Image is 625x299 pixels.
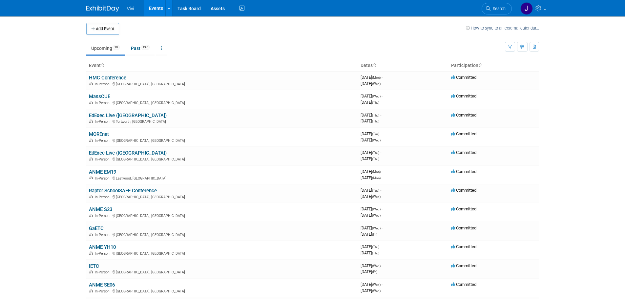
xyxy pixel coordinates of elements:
span: Committed [451,206,476,211]
span: (Thu) [372,114,379,117]
span: [DATE] [361,244,381,249]
div: [GEOGRAPHIC_DATA], [GEOGRAPHIC_DATA] [89,138,355,143]
div: [GEOGRAPHIC_DATA], [GEOGRAPHIC_DATA] [89,194,355,199]
span: (Thu) [372,251,379,255]
span: - [380,244,381,249]
span: Committed [451,263,476,268]
span: [DATE] [361,250,379,255]
span: Committed [451,244,476,249]
span: [DATE] [361,156,379,161]
div: [GEOGRAPHIC_DATA], [GEOGRAPHIC_DATA] [89,81,355,86]
span: 19 [113,45,120,50]
a: ANME YH10 [89,244,116,250]
span: [DATE] [361,100,379,105]
span: (Wed) [372,226,381,230]
span: Committed [451,225,476,230]
a: Sort by Participation Type [478,63,482,68]
span: Search [490,6,506,11]
a: EdExec Live ([GEOGRAPHIC_DATA]) [89,150,167,156]
span: [DATE] [361,225,383,230]
a: MassCUE [89,94,110,99]
img: In-Person Event [89,251,93,255]
span: [DATE] [361,269,377,274]
span: [DATE] [361,206,383,211]
a: Past197 [126,42,155,54]
span: [DATE] [361,81,381,86]
span: - [382,169,383,174]
span: (Mon) [372,170,381,174]
th: Event [86,60,358,71]
span: Committed [451,131,476,136]
span: - [380,150,381,155]
span: - [382,282,383,287]
span: - [382,94,383,98]
a: MOREnet [89,131,109,137]
span: (Wed) [372,264,381,268]
span: - [380,113,381,117]
div: Eastwood, [GEOGRAPHIC_DATA] [89,175,355,181]
span: (Mon) [372,176,381,180]
span: In-Person [95,101,112,105]
span: In-Person [95,233,112,237]
span: - [380,131,381,136]
span: (Thu) [372,157,379,161]
span: In-Person [95,176,112,181]
div: [GEOGRAPHIC_DATA], [GEOGRAPHIC_DATA] [89,213,355,218]
span: [DATE] [361,131,381,136]
img: In-Person Event [89,270,93,273]
span: [DATE] [361,194,381,199]
span: - [382,75,383,80]
span: (Wed) [372,214,381,217]
span: 197 [141,45,150,50]
span: In-Person [95,289,112,293]
span: In-Person [95,157,112,161]
div: [GEOGRAPHIC_DATA], [GEOGRAPHIC_DATA] [89,156,355,161]
span: [DATE] [361,288,381,293]
img: In-Person Event [89,289,93,292]
span: Committed [451,94,476,98]
span: Vivi [127,6,134,11]
th: Participation [448,60,539,71]
span: - [382,206,383,211]
div: [GEOGRAPHIC_DATA], [GEOGRAPHIC_DATA] [89,100,355,105]
span: (Wed) [372,289,381,293]
img: In-Person Event [89,195,93,198]
img: In-Person Event [89,176,93,180]
img: In-Person Event [89,157,93,160]
span: Committed [451,282,476,287]
span: (Thu) [372,119,379,123]
div: [GEOGRAPHIC_DATA], [GEOGRAPHIC_DATA] [89,269,355,274]
span: (Tue) [372,132,379,136]
span: - [382,225,383,230]
img: Jonathan Rendon [520,2,533,15]
div: [GEOGRAPHIC_DATA], [GEOGRAPHIC_DATA] [89,288,355,293]
span: - [380,188,381,193]
span: In-Person [95,214,112,218]
span: (Wed) [372,139,381,142]
span: Committed [451,169,476,174]
span: (Wed) [372,82,381,86]
span: [DATE] [361,169,383,174]
img: In-Person Event [89,214,93,217]
span: In-Person [95,119,112,124]
a: Sort by Event Name [101,63,104,68]
span: (Fri) [372,233,377,236]
span: [DATE] [361,138,381,142]
span: [DATE] [361,75,383,80]
span: (Tue) [372,189,379,192]
span: (Thu) [372,245,379,249]
span: [DATE] [361,175,381,180]
span: [DATE] [361,282,383,287]
button: Add Event [86,23,119,35]
span: [DATE] [361,188,381,193]
img: In-Person Event [89,233,93,236]
img: In-Person Event [89,139,93,142]
div: Tortworth, [GEOGRAPHIC_DATA] [89,118,355,124]
img: ExhibitDay [86,6,119,12]
span: [DATE] [361,113,381,117]
img: In-Person Event [89,82,93,85]
span: [DATE] [361,263,383,268]
img: In-Person Event [89,119,93,123]
a: HMC Conference [89,75,126,81]
span: [DATE] [361,118,379,123]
